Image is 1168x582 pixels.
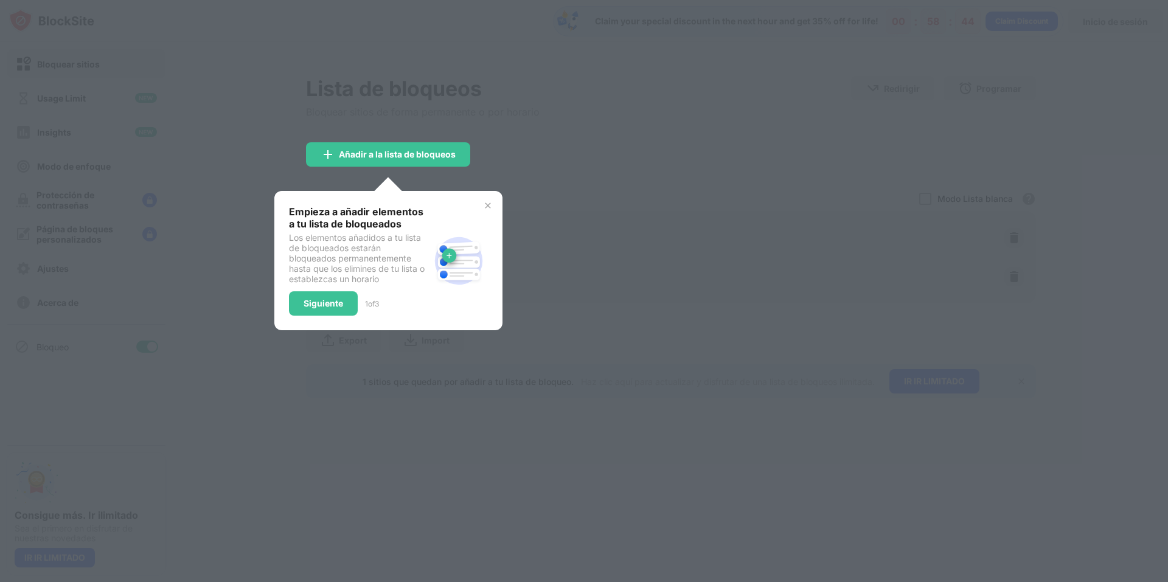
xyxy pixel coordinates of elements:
div: Añadir a la lista de bloqueos [339,150,456,159]
div: Siguiente [304,299,343,308]
div: 1 of 3 [365,299,379,308]
img: block-site.svg [429,232,488,290]
div: Los elementos añadidos a tu lista de bloqueados estarán bloqueados permanentemente hasta que los ... [289,232,429,284]
div: Empieza a añadir elementos a tu lista de bloqueados [289,206,429,230]
img: x-button.svg [483,201,493,210]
